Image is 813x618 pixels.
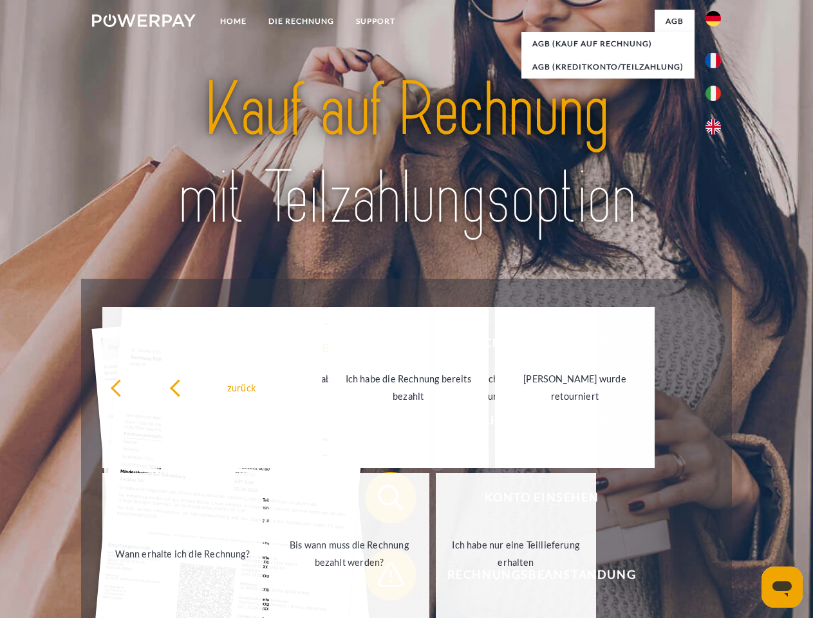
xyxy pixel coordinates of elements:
div: Bis wann muss die Rechnung bezahlt werden? [277,536,422,571]
img: fr [706,53,721,68]
img: en [706,119,721,135]
div: Wann erhalte ich die Rechnung? [110,545,255,562]
div: zurück [169,379,314,396]
a: DIE RECHNUNG [257,10,345,33]
img: title-powerpay_de.svg [123,62,690,247]
div: Ich habe die Rechnung bereits bezahlt [336,370,481,405]
div: [PERSON_NAME] wurde retourniert [503,370,648,405]
img: it [706,86,721,101]
img: de [706,11,721,26]
div: zurück [110,379,255,396]
a: AGB (Kauf auf Rechnung) [521,32,695,55]
a: SUPPORT [345,10,406,33]
img: logo-powerpay-white.svg [92,14,196,27]
a: Home [209,10,257,33]
div: Ich habe nur eine Teillieferung erhalten [444,536,588,571]
iframe: Schaltfläche zum Öffnen des Messaging-Fensters [762,566,803,608]
a: AGB (Kreditkonto/Teilzahlung) [521,55,695,79]
a: agb [655,10,695,33]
